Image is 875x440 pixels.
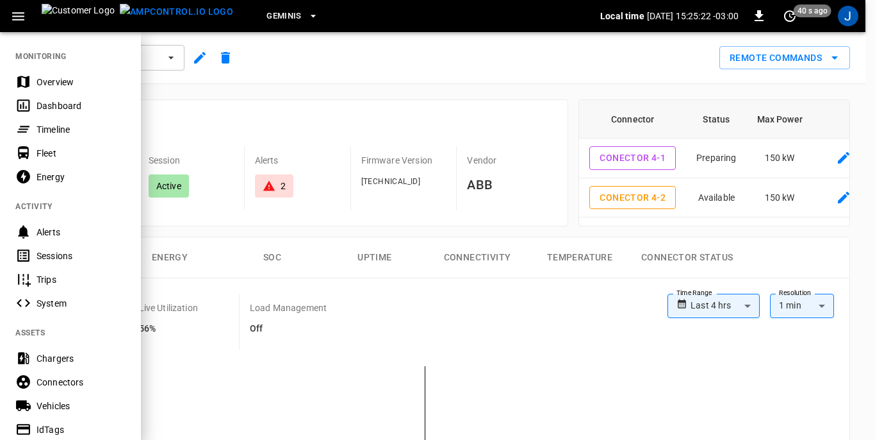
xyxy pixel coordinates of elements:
[37,273,126,286] div: Trips
[37,99,126,112] div: Dashboard
[37,352,126,365] div: Chargers
[37,376,126,389] div: Connectors
[600,10,644,22] p: Local time
[794,4,831,17] span: 40 s ago
[266,9,302,24] span: Geminis
[838,6,858,26] div: profile-icon
[647,10,739,22] p: [DATE] 15:25:22 -03:00
[37,123,126,136] div: Timeline
[42,4,115,28] img: Customer Logo
[37,250,126,262] div: Sessions
[37,423,126,436] div: IdTags
[120,4,233,20] img: ampcontrol.io logo
[37,171,126,183] div: Energy
[37,297,126,310] div: System
[37,226,126,239] div: Alerts
[37,400,126,412] div: Vehicles
[37,76,126,89] div: Overview
[780,6,800,26] button: set refresh interval
[37,147,126,160] div: Fleet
